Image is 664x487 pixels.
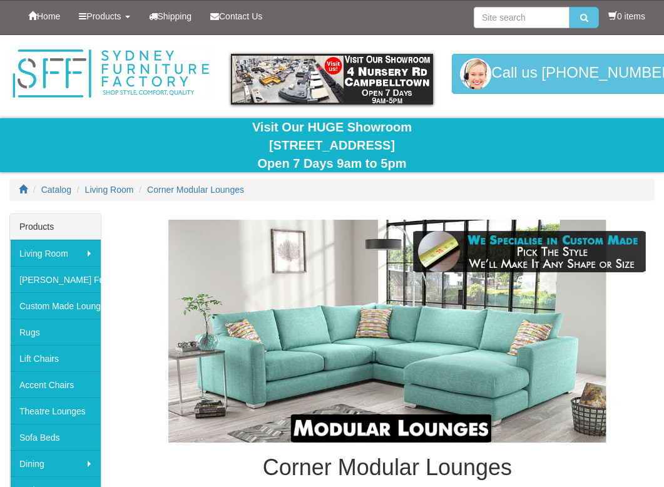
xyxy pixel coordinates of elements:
[10,371,101,397] a: Accent Chairs
[120,220,655,443] img: Corner Modular Lounges
[474,7,570,28] input: Site search
[10,214,101,240] div: Products
[69,1,139,32] a: Products
[19,1,69,32] a: Home
[10,397,101,424] a: Theatre Lounges
[10,240,101,266] a: Living Room
[147,185,244,195] a: Corner Modular Lounges
[10,266,101,292] a: [PERSON_NAME] Furniture
[10,450,101,476] a: Dining
[85,185,134,195] a: Living Room
[140,1,202,32] a: Shipping
[9,118,655,172] div: Visit Our HUGE Showroom [STREET_ADDRESS] Open 7 Days 9am to 5pm
[219,11,262,21] span: Contact Us
[41,185,71,195] a: Catalog
[231,54,434,105] img: showroom.gif
[9,48,212,100] img: Sydney Furniture Factory
[201,1,272,32] a: Contact Us
[10,292,101,319] a: Custom Made Lounges
[120,455,655,480] h1: Corner Modular Lounges
[10,424,101,450] a: Sofa Beds
[158,11,192,21] span: Shipping
[608,10,645,23] li: 0 items
[10,319,101,345] a: Rugs
[10,345,101,371] a: Lift Chairs
[86,11,121,21] span: Products
[37,11,60,21] span: Home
